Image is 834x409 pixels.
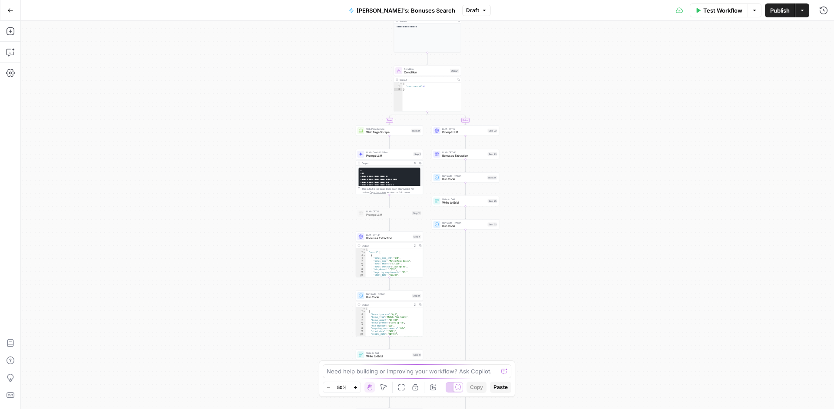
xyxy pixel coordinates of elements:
[394,82,403,86] div: 1
[442,154,486,158] span: Bonuses Extraction
[765,3,795,17] button: Publish
[389,277,390,290] g: Edge from step_4 to step_14
[412,294,421,298] div: Step 14
[356,324,366,327] div: 7
[690,3,748,17] button: Test Workflow
[356,322,366,325] div: 6
[465,183,466,195] g: Edge from step_24 to step_25
[488,223,497,227] div: Step 32
[442,177,486,181] span: Run Code
[493,383,508,391] span: Paste
[356,260,366,263] div: 5
[442,201,486,205] span: Write to Grid
[356,307,366,310] div: 1
[356,248,366,251] div: 1
[366,213,410,217] span: Prompt LLM
[356,231,423,277] div: LLM · GPT-4.1Bonuses ExtractionStep 4Output{ "result":[ { "bonus_type_crm":"6;3", "bonus_type":"M...
[490,382,511,393] button: Paste
[356,316,366,319] div: 4
[370,191,386,194] span: Copy the output
[366,210,410,213] span: LLM · GPT-5
[356,330,366,333] div: 9
[770,6,790,15] span: Publish
[442,130,486,135] span: Prompt LLM
[356,277,366,280] div: 11
[366,351,411,355] span: Write to Grid
[462,5,491,16] button: Draft
[356,257,366,260] div: 4
[356,336,366,339] div: 11
[432,125,499,136] div: LLM · GPT-5Prompt LLMStep 22
[467,382,486,393] button: Copy
[394,86,403,89] div: 2
[432,149,499,159] div: LLM · GPT-4.1Bonuses ExtractionStep 23
[442,198,486,201] span: Write to Grid
[389,112,427,125] g: Edge from step_21 to step_34
[366,130,410,135] span: Web Page Scrape
[488,129,497,133] div: Step 22
[366,154,412,158] span: Prompt LLM
[356,327,366,330] div: 8
[400,82,403,86] span: Toggle code folding, rows 1 through 3
[389,195,390,208] g: Edge from step_1 to step_12
[413,353,421,357] div: Step 11
[366,233,411,237] span: LLM · GPT-4.1
[412,211,421,215] div: Step 12
[432,219,499,230] div: Run Code · PythonRun CodeStep 32
[366,295,410,300] span: Run Code
[356,290,423,336] div: Run Code · PythonRun CodeStep 14Output[ { "bonus_type_crm":"6;3", "bonus_type":"Match;Free Spins"...
[366,127,410,131] span: Web Page Scrape
[389,336,390,349] g: Edge from step_14 to step_11
[356,268,366,271] div: 8
[356,333,366,336] div: 10
[411,129,421,133] div: Step 34
[363,310,366,313] span: Toggle code folding, rows 2 through 22
[357,6,455,15] span: [PERSON_NAME]'s: Bonuses Search
[356,274,366,277] div: 10
[404,67,448,71] span: Condition
[362,162,411,165] div: Output
[363,248,366,251] span: Toggle code folding, rows 1 through 88
[389,218,390,231] g: Edge from step_12 to step_4
[366,151,412,154] span: LLM · Gemini 2.5 Pro
[487,176,497,180] div: Step 24
[414,152,421,156] div: Step 1
[362,244,411,247] div: Output
[356,125,423,136] div: Web Page ScrapeWeb Page ScrapeStep 34
[389,136,390,148] g: Edge from step_34 to step_1
[356,310,366,313] div: 2
[356,254,366,257] div: 3
[356,263,366,266] div: 6
[366,236,411,241] span: Bonuses Extraction
[488,152,497,156] div: Step 23
[466,7,479,14] span: Draft
[363,251,366,254] span: Toggle code folding, rows 2 through 87
[356,350,423,396] div: Write to GridWrite to GridStep 11Output{ "rows_created":4}
[442,127,486,131] span: LLM · GPT-5
[488,199,497,203] div: Step 25
[356,319,366,322] div: 5
[427,53,428,65] g: Edge from step_10 to step_21
[442,151,486,154] span: LLM · GPT-4.1
[432,196,499,206] div: Write to GridWrite to GridStep 25
[356,271,366,274] div: 9
[465,159,466,172] g: Edge from step_23 to step_24
[337,384,347,391] span: 50%
[432,172,499,183] div: Run Code · PythonRun CodeStep 24
[404,70,448,75] span: Condition
[442,221,486,224] span: Run Code · Python
[366,292,410,296] span: Run Code · Python
[356,208,423,218] div: LLM · GPT-5Prompt LLMStep 12
[356,265,366,268] div: 7
[362,187,421,194] div: This output is too large & has been abbreviated for review. to view the full content.
[389,396,390,408] g: Edge from step_11 to step_30
[366,354,411,359] span: Write to Grid
[400,78,454,82] div: Output
[703,6,742,15] span: Test Workflow
[450,69,459,73] div: Step 21
[363,307,366,310] span: Toggle code folding, rows 1 through 86
[394,66,461,112] div: ConditionConditionStep 21Output{ "rows_created":4}
[427,112,466,125] g: Edge from step_21 to step_22
[470,383,483,391] span: Copy
[465,206,466,219] g: Edge from step_25 to step_32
